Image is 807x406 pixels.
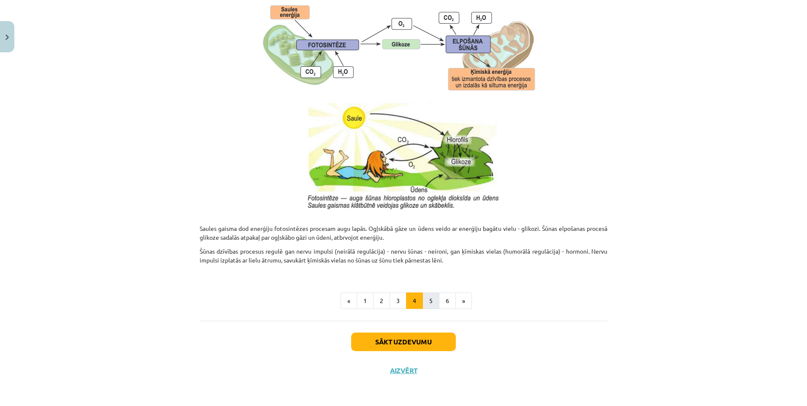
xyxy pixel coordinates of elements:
button: 5 [422,292,439,309]
p: Šūnas dzīvības procesus regulē gan nervu impulsi (neirālā regulācija) - nervu šūnas - neironi, ga... [200,247,607,273]
button: « [341,292,357,309]
button: Sākt uzdevumu [351,333,456,351]
button: 1 [357,292,374,309]
button: 3 [390,292,406,309]
p: Saules gaisma dod enerģiju fotosintēzes procesam augu lapās. Ogļskābā gāze un ūdens veido ar ener... [200,215,607,242]
nav: Page navigation example [200,292,607,309]
button: Aizvērt [387,366,420,375]
button: » [455,292,472,309]
button: 4 [406,292,423,309]
button: 2 [373,292,390,309]
img: icon-close-lesson-0947bae3869378f0d4975bcd49f059093ad1ed9edebbc8119c70593378902aed.svg [5,35,9,40]
button: 6 [439,292,456,309]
